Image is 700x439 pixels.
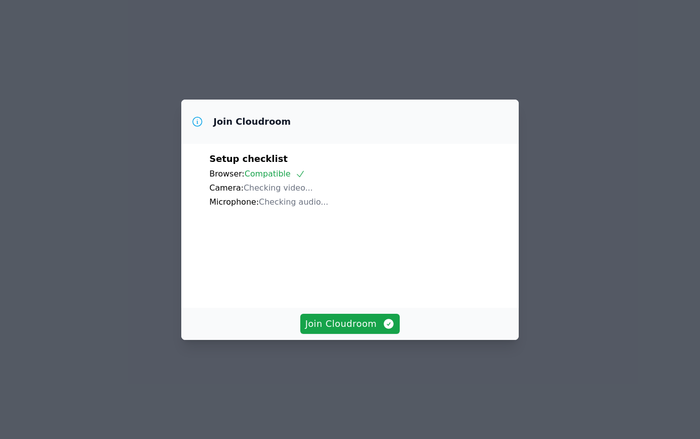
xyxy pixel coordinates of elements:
[209,169,245,179] span: Browser:
[245,169,305,179] span: Compatible
[213,116,291,128] h3: Join Cloudroom
[209,183,244,193] span: Camera:
[209,153,288,164] span: Setup checklist
[305,317,395,331] span: Join Cloudroom
[300,314,400,334] button: Join Cloudroom
[259,197,328,207] span: Checking audio...
[244,183,313,193] span: Checking video...
[209,197,259,207] span: Microphone:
